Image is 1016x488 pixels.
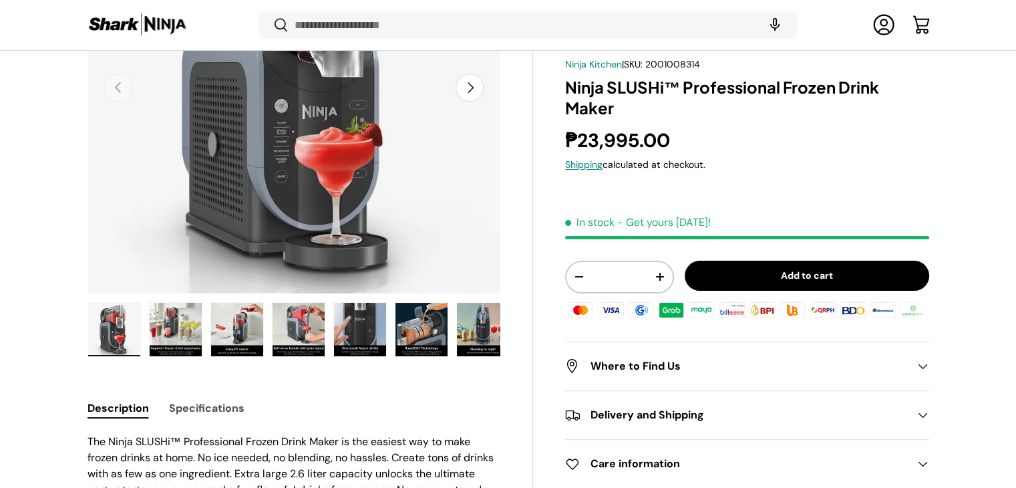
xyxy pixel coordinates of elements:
[622,58,700,70] span: |
[778,300,807,320] img: ubp
[753,11,796,40] speech-search-button: Search by voice
[645,58,700,70] span: 2001008314
[868,300,898,320] img: metrobank
[565,358,907,374] h2: Where to Find Us
[565,159,603,171] a: Shipping
[273,303,325,356] img: Ninja SLUSHi™ Professional Frozen Drink Maker
[565,342,928,390] summary: Where to Find Us
[565,58,622,70] a: Ninja Kitchen
[565,216,615,230] span: In stock
[169,393,244,423] button: Specifications
[211,303,263,356] img: Ninja SLUSHi™ Professional Frozen Drink Maker
[624,58,643,70] span: SKU:
[808,300,837,320] img: qrph
[898,300,928,320] img: landbank
[687,300,716,320] img: maya
[566,300,595,320] img: master
[685,261,929,291] button: Add to cart
[617,216,711,230] p: - Get yours [DATE]!
[395,303,448,356] img: Ninja SLUSHi™ Professional Frozen Drink Maker
[565,128,673,153] strong: ₱23,995.00
[565,391,928,439] summary: Delivery and Shipping
[88,393,149,423] button: Description
[565,456,907,472] h2: Care information
[717,300,747,320] img: billease
[747,300,777,320] img: bpi
[457,303,509,356] img: Ninja SLUSHi™ Professional Frozen Drink Maker
[565,158,928,172] div: calculated at checkout.
[150,303,202,356] img: Ninja SLUSHi™ Professional Frozen Drink Maker
[627,300,656,320] img: gcash
[334,303,386,356] img: Ninja SLUSHi™ Professional Frozen Drink Maker
[565,77,928,118] h1: Ninja SLUSHi™ Professional Frozen Drink Maker
[657,300,686,320] img: grabpay
[565,440,928,488] summary: Care information
[565,407,907,423] h2: Delivery and Shipping
[88,303,140,356] img: Ninja SLUSHi™ Professional Frozen Drink Maker
[838,300,868,320] img: bdo
[88,12,188,38] img: Shark Ninja Philippines
[596,300,625,320] img: visa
